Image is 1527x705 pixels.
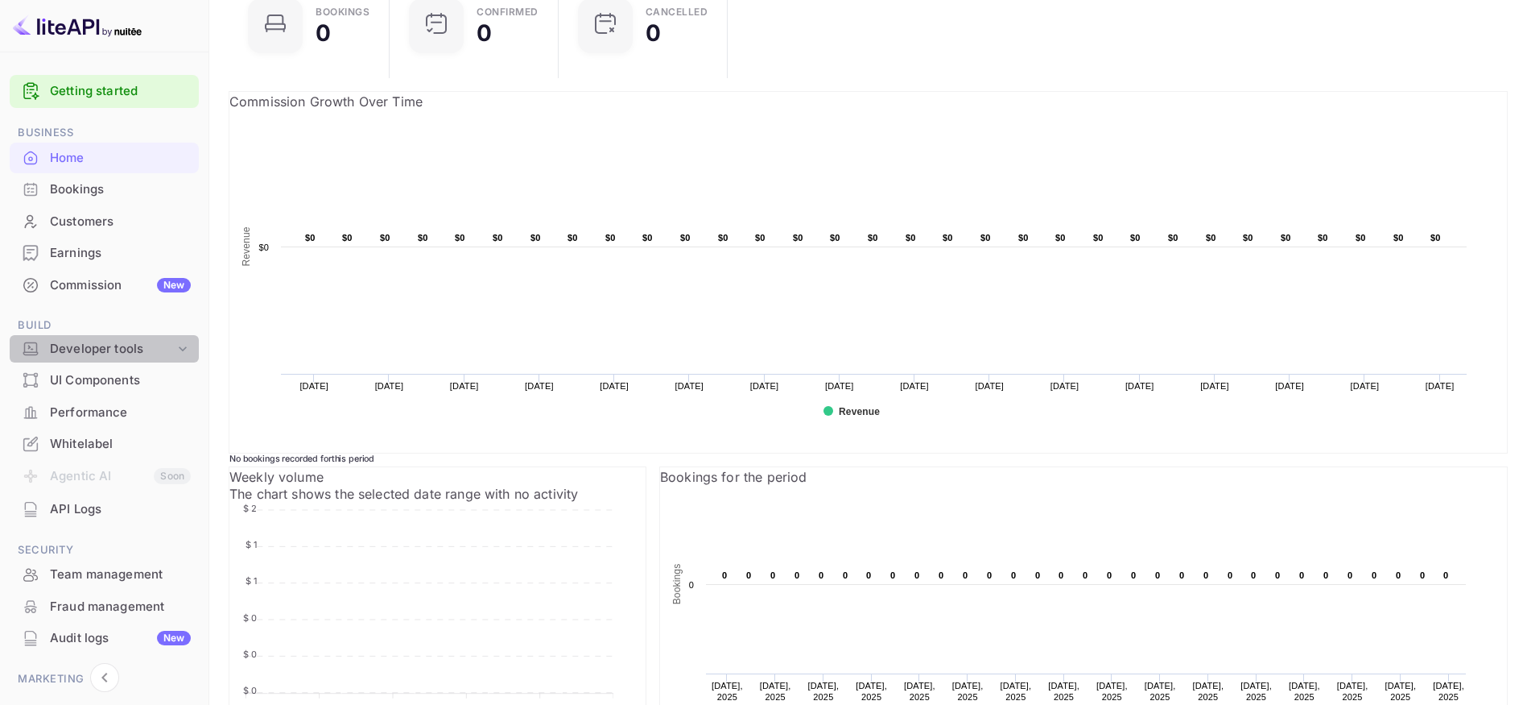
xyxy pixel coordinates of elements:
[671,564,683,605] text: Bookings
[50,566,191,584] div: Team management
[10,335,199,363] div: Developer tools
[10,541,199,559] span: Security
[246,575,257,587] tspan: $ 1
[1347,570,1352,580] text: 0
[1055,233,1066,243] text: $0
[10,365,199,395] a: UI Components
[1145,681,1176,702] text: [DATE], 2025
[890,570,895,580] text: 0
[1018,233,1029,243] text: $0
[50,371,191,390] div: UI Components
[1251,570,1256,580] text: 0
[675,381,704,391] text: [DATE]
[10,365,199,396] div: UI Components
[246,539,257,550] tspan: $ 1
[530,233,541,243] text: $0
[10,174,199,205] div: Bookings
[904,681,935,702] text: [DATE], 2025
[241,226,252,266] text: Revenue
[1059,570,1063,580] text: 0
[50,629,191,648] div: Audit logs
[830,233,840,243] text: $0
[10,494,199,524] a: API Logs
[50,500,191,519] div: API Logs
[10,623,199,654] div: Audit logsNew
[10,206,199,236] a: Customers
[243,612,257,624] tspan: $ 0
[794,570,799,580] text: 0
[10,238,199,267] a: Earnings
[50,244,191,263] div: Earnings
[980,233,991,243] text: $0
[1125,381,1154,391] text: [DATE]
[50,404,191,422] div: Performance
[660,469,807,485] span: Bookings for the period
[819,570,823,580] text: 0
[342,233,353,243] text: $0
[375,381,404,391] text: [DATE]
[305,233,316,243] text: $0
[1443,570,1448,580] text: 0
[477,7,539,17] div: Confirmed
[90,663,119,692] button: Collapse navigation
[975,381,1004,391] text: [DATE]
[10,670,199,688] span: Marketing
[10,397,199,427] a: Performance
[1289,681,1320,702] text: [DATE], 2025
[450,381,479,391] text: [DATE]
[10,494,199,525] div: API Logs
[1155,570,1160,580] text: 0
[900,381,929,391] text: [DATE]
[10,143,199,172] a: Home
[1396,570,1401,580] text: 0
[1131,570,1136,580] text: 0
[157,631,191,645] div: New
[10,429,199,460] div: Whitelabel
[10,559,199,591] div: Team management
[839,406,880,417] text: Revenue
[477,22,492,44] div: 0
[914,570,919,580] text: 0
[243,649,257,660] tspan: $ 0
[50,180,191,199] div: Bookings
[1433,681,1464,702] text: [DATE], 2025
[1275,381,1304,391] text: [DATE]
[646,22,661,44] div: 0
[856,681,887,702] text: [DATE], 2025
[906,233,916,243] text: $0
[229,469,324,485] span: Weekly volume
[1050,381,1079,391] text: [DATE]
[10,429,199,458] a: Whitelabel
[987,570,992,580] text: 0
[10,124,199,142] span: Business
[1228,570,1232,580] text: 0
[1130,233,1141,243] text: $0
[243,503,257,514] tspan: $ 2
[1035,570,1040,580] text: 0
[243,685,257,696] tspan: $ 0
[50,435,191,454] div: Whitelabel
[567,233,578,243] text: $0
[1337,681,1368,702] text: [DATE], 2025
[712,681,743,702] text: [DATE], 2025
[455,233,465,243] text: $0
[750,381,779,391] text: [DATE]
[380,233,390,243] text: $0
[10,559,199,589] a: Team management
[1243,233,1253,243] text: $0
[10,591,199,623] div: Fraud management
[605,233,616,243] text: $0
[642,233,653,243] text: $0
[10,270,199,301] div: CommissionNew
[10,623,199,653] a: Audit logsNew
[299,381,328,391] text: [DATE]
[746,570,751,580] text: 0
[50,276,191,295] div: Commission
[807,681,839,702] text: [DATE], 2025
[1281,233,1291,243] text: $0
[866,570,871,580] text: 0
[600,381,629,391] text: [DATE]
[1083,570,1087,580] text: 0
[10,270,199,300] a: CommissionNew
[229,93,423,110] span: Commission Growth Over Time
